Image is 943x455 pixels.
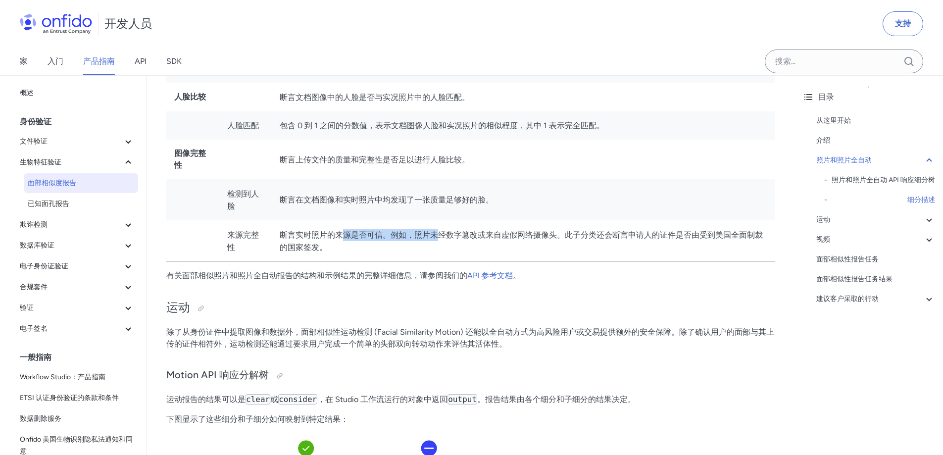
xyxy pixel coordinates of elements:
font: 。 [513,271,521,280]
font: 入门 [48,56,63,66]
button: 数据库验证 [16,236,138,255]
a: 从这里开始 [816,115,935,127]
button: 合规套件 [16,277,138,297]
a: -细分描述 [824,194,935,206]
a: 面部相似性报告任务结果 [816,273,935,285]
font: 欺诈检测 [20,220,48,229]
font: - [824,196,827,204]
font: 断言实时照片的来源是否可信。例如，照片未经数字篡改或来自虚假网络摄像头。此子分类还会断言申请人的证件是否由受到美国全面制裁的国家签发。 [280,230,763,253]
button: 电子身份证验证 [16,256,138,276]
font: 人脸比较 [174,92,206,101]
a: 概述 [16,83,138,103]
font: 下图显示了这些细分和子细分如何映射到特定结果： [166,414,348,424]
a: ETSI 认证身份验证的条款和条件 [16,388,138,408]
font: 一般指南 [20,353,51,362]
font: 运动 [816,215,830,224]
a: 家 [20,48,28,75]
font: 面部相似性报告任务结果 [816,275,893,283]
a: -照片和照片全自动 API 响应细分树 [824,174,935,186]
button: 生物特征验证 [16,152,138,172]
font: 断言在文档图像和实时照片中均发现了一张质量足够好的脸。 [280,195,494,204]
font: 开发人员 [104,16,152,31]
button: 验证 [16,298,138,318]
a: 介绍 [816,135,935,147]
font: 运动 [166,300,190,314]
button: 文件验证 [16,132,138,152]
a: API [135,48,147,75]
font: 人脸匹配 [227,121,259,130]
font: 介绍 [816,136,830,145]
img: Onfido 标志 [20,14,92,34]
code: clear [246,394,270,404]
a: SDK [166,48,182,75]
font: 照片和照片全自动 API 响应细分树 [832,176,935,184]
button: 电子签名 [16,319,138,339]
font: 或 [270,395,278,404]
input: Onfido 搜索输入字段 [765,50,923,73]
font: 生物特征验证 [20,158,61,166]
font: 除了从身份证件中提取图像和数据外，面部相似性运动检测 (Facial Similarity Motion) 还能以全自动方式为高风险用户或交易提供额外的安全保障。除了确认用户的面部与其上传的证件... [166,327,774,349]
font: 已知面孔报告 [28,200,69,208]
font: 数据删除服务 [20,414,61,423]
a: 面部相似性报告任务 [816,253,935,265]
font: SDK [166,56,182,66]
a: API 参考文档 [467,271,513,280]
font: 产品指南 [83,56,115,66]
a: 数据删除服务 [16,409,138,429]
a: 入门 [48,48,63,75]
font: 面部相似性报告任务 [816,255,879,263]
font: 来源完整性 [227,230,259,253]
font: 文件验证 [20,137,48,146]
a: 产品指南 [83,48,115,75]
font: Workflow Studio：产品指南 [20,373,105,381]
font: ，在 Studio 工作流运行的对象中返回 [317,395,447,404]
font: 包含 0 到 1 之间的分数值，表示文档图像人脸和实况照片的相似程度，其中 1 表示完全匹配。 [280,121,604,130]
a: 视频 [816,234,935,246]
a: 面部相似度报告 [24,173,138,193]
font: 有关面部相似照片和照片全自动报告的结构和示例结果的完整详细信息，请参阅我们的 [166,271,467,280]
font: ETSI 认证身份验证的条款和条件 [20,394,119,402]
font: 验证 [20,303,34,312]
a: 建议客户采取的行动 [816,293,935,305]
font: 家 [20,56,28,66]
font: 照片和照片全自动 [816,156,872,164]
font: 面部相似度报告 [28,179,76,187]
font: 概述 [20,89,34,97]
code: consider [278,394,317,404]
font: 数据库验证 [20,241,54,250]
font: 断言上传文件的质量和完整性是否足以进行人脸比较。 [280,155,470,164]
font: 检测到人脸 [227,189,259,211]
font: 身份验证 [20,117,51,126]
font: 从这里开始 [816,116,851,125]
a: 已知面孔报告 [24,194,138,214]
font: 合规套件 [20,283,48,291]
font: API [135,56,147,66]
font: 运动报告的结果可以是 [166,395,246,404]
font: 电子签名 [20,324,48,333]
font: - [824,176,827,184]
a: 运动 [816,214,935,226]
font: 图像完整性 [174,149,206,170]
font: 。报告结果由各个细分和子细分的结果决定。 [477,395,636,404]
a: 照片和照片全自动 [816,154,935,166]
button: 欺诈检测 [16,215,138,235]
font: 视频 [816,235,830,244]
font: 细分描述 [907,196,935,204]
font: 支持 [895,19,911,28]
font: Motion API 响应分解树 [166,369,269,381]
code: output [447,394,477,404]
font: 断言文档图像中的人脸是否与实况照片中的人脸匹配。 [280,93,470,102]
font: 目录 [818,92,834,101]
a: 支持 [883,11,923,36]
a: Workflow Studio：产品指南 [16,367,138,387]
font: 建议客户采取的行动 [816,295,879,303]
font: 电子身份证验证 [20,262,68,270]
